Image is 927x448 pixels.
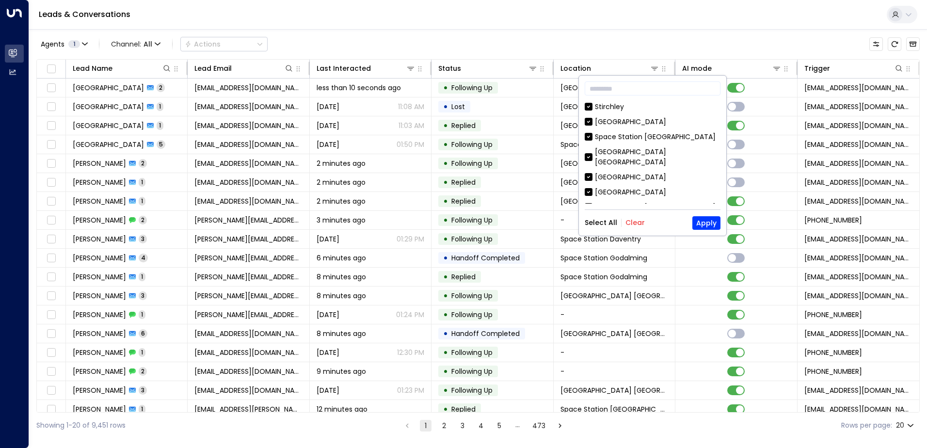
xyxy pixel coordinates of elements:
[139,254,148,262] span: 4
[73,196,126,206] span: Tomasz Dojnikowski
[317,215,366,225] span: 3 minutes ago
[73,140,144,149] span: Vlatka Lake
[45,328,57,340] span: Toggle select row
[451,121,476,130] span: Replied
[73,234,126,244] span: Laura Werrett
[560,102,632,112] span: Space Station Hall Green
[804,234,912,244] span: leads@space-station.co.uk
[804,121,912,130] span: leads@space-station.co.uk
[595,147,720,167] div: [GEOGRAPHIC_DATA] [GEOGRAPHIC_DATA]
[554,305,675,324] td: -
[585,117,720,127] div: [GEOGRAPHIC_DATA]
[73,121,144,130] span: Vlatka Lake
[139,216,147,224] span: 2
[45,195,57,208] span: Toggle select row
[180,37,268,51] button: Actions
[443,231,448,247] div: •
[560,63,591,74] div: Location
[317,329,366,338] span: 8 minutes ago
[869,37,883,51] button: Customize
[443,174,448,191] div: •
[139,386,147,394] span: 3
[443,193,448,209] div: •
[45,309,57,321] span: Toggle select row
[804,215,862,225] span: +447578652125
[317,367,366,376] span: 9 minutes ago
[560,140,668,149] span: Space Station Swiss Cottage
[595,117,666,127] div: [GEOGRAPHIC_DATA]
[194,140,302,149] span: vlatka.lake@space-station.co.uk
[560,63,659,74] div: Location
[438,63,537,74] div: Status
[595,132,716,142] div: Space Station [GEOGRAPHIC_DATA]
[73,177,126,187] span: Hasham Sarwar
[397,385,424,395] p: 01:23 PM
[317,272,366,282] span: 8 minutes ago
[45,176,57,189] span: Toggle select row
[595,172,666,182] div: [GEOGRAPHIC_DATA]
[682,63,712,74] div: AI mode
[68,40,80,48] span: 1
[317,404,368,414] span: 12 minutes ago
[396,310,424,320] p: 01:24 PM
[451,272,476,282] span: Replied
[157,140,165,148] span: 5
[560,329,668,338] span: Space Station St Johns Wood
[595,187,666,197] div: [GEOGRAPHIC_DATA]
[560,291,668,301] span: Space Station Kilburn
[139,310,145,319] span: 1
[906,37,920,51] button: Archived Leads
[443,306,448,323] div: •
[45,139,57,151] span: Toggle select row
[73,215,126,225] span: Laura Werrett
[139,159,147,167] span: 2
[397,234,424,244] p: 01:29 PM
[451,234,493,244] span: Following Up
[45,214,57,226] span: Toggle select row
[317,159,366,168] span: 2 minutes ago
[157,121,163,129] span: 1
[194,272,302,282] span: lucy.graham@outlook.com
[157,83,165,92] span: 2
[73,291,126,301] span: Oliver Pollasky
[692,216,720,230] button: Apply
[443,250,448,266] div: •
[451,253,520,263] span: Handoff Completed
[194,102,302,112] span: vlatka.lake@space-station.co.uk
[194,367,302,376] span: rama742@hotmail.com
[317,234,339,244] span: Aug 24, 2025
[512,420,524,432] div: …
[317,348,339,357] span: Aug 23, 2025
[443,363,448,380] div: •
[451,102,465,112] span: Lost
[194,159,302,168] span: hsarwar4237@gmail.com
[804,196,912,206] span: leads@space-station.co.uk
[554,420,566,432] button: Go to next page
[451,404,476,414] span: Replied
[595,202,716,212] div: Space Station [GEOGRAPHIC_DATA]
[45,63,57,75] span: Toggle select all
[139,367,147,375] span: 2
[443,269,448,285] div: •
[73,272,126,282] span: Lucy Graham
[45,403,57,416] span: Toggle select row
[397,348,424,357] p: 12:30 PM
[45,366,57,378] span: Toggle select row
[804,404,912,414] span: leads@space-station.co.uk
[438,63,461,74] div: Status
[399,121,424,130] p: 11:03 AM
[451,159,493,168] span: Following Up
[45,120,57,132] span: Toggle select row
[317,196,366,206] span: 2 minutes ago
[804,329,912,338] span: leads@space-station.co.uk
[194,291,302,301] span: oliver.pollasky@gmail.com
[194,234,302,244] span: l.werrett@yahoo.com
[139,405,145,413] span: 1
[45,252,57,264] span: Toggle select row
[317,385,339,395] span: Aug 24, 2025
[804,177,912,187] span: leads@space-station.co.uk
[451,291,493,301] span: Following Up
[560,253,647,263] span: Space Station Godalming
[841,420,892,431] label: Rows per page:
[139,291,147,300] span: 3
